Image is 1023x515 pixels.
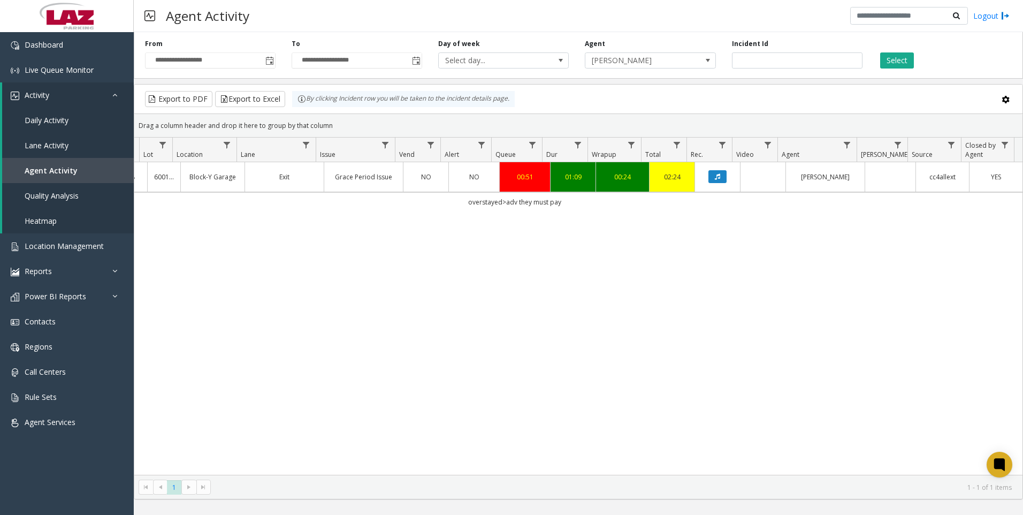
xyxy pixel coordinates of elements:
span: Rec. [691,150,703,159]
a: Lane Filter Menu [299,138,314,152]
a: Agent Filter Menu [840,138,854,152]
a: Daily Activity [2,108,134,133]
span: Queue [495,150,516,159]
label: Agent [585,39,605,49]
a: cc4allext [922,172,963,182]
button: Export to PDF [145,91,212,107]
span: Closed by Agent [965,141,996,159]
img: 'icon' [11,368,19,377]
button: Export to Excel [215,91,285,107]
img: 'icon' [11,268,19,276]
span: Contacts [25,316,56,327]
span: Vend [399,150,415,159]
span: Power BI Reports [25,291,86,301]
button: Select [880,52,914,69]
a: Video Filter Menu [761,138,775,152]
img: 'icon' [11,318,19,327]
a: Grace Period Issue [331,172,396,182]
img: 'icon' [11,41,19,50]
a: YES [976,172,1016,182]
a: Location Filter Menu [220,138,234,152]
img: 'icon' [11,92,19,100]
span: Call Centers [25,367,66,377]
span: Lane [241,150,255,159]
img: 'icon' [11,343,19,352]
span: Rule Sets [25,392,57,402]
a: Lane Activity [2,133,134,158]
span: Toggle popup [263,53,275,68]
span: Activity [25,90,49,100]
a: 00:24 [602,172,643,182]
a: Activity [2,82,134,108]
span: Source [912,150,933,159]
span: Live Queue Monitor [25,65,94,75]
a: NO [455,172,493,182]
span: Issue [320,150,335,159]
img: 'icon' [11,293,19,301]
a: Parker Filter Menu [891,138,905,152]
span: Dur [546,150,558,159]
a: Quality Analysis [2,183,134,208]
img: infoIcon.svg [297,95,306,103]
span: Agent [782,150,799,159]
span: Dashboard [25,40,63,50]
a: Lot Filter Menu [156,138,170,152]
a: Dur Filter Menu [571,138,585,152]
a: 600152 [154,172,174,182]
label: From [145,39,163,49]
a: Logout [973,10,1010,21]
img: 'icon' [11,66,19,75]
span: Daily Activity [25,115,68,125]
kendo-pager-info: 1 - 1 of 1 items [217,483,1012,492]
a: Exit [251,172,317,182]
a: Closed by Agent Filter Menu [998,138,1012,152]
a: Issue Filter Menu [378,138,393,152]
span: Location Management [25,241,104,251]
a: Rec. Filter Menu [715,138,730,152]
div: By clicking Incident row you will be taken to the incident details page. [292,91,515,107]
span: Lane Activity [25,140,68,150]
span: Video [736,150,754,159]
a: 02:24 [656,172,688,182]
span: Wrapup [592,150,616,159]
a: Source Filter Menu [944,138,959,152]
img: pageIcon [144,3,155,29]
span: NO [421,172,431,181]
span: Agent Services [25,417,75,427]
span: Select day... [439,53,543,68]
img: 'icon' [11,419,19,427]
span: Toggle popup [410,53,422,68]
span: Heatmap [25,216,57,226]
label: Day of week [438,39,480,49]
a: Wrapup Filter Menu [624,138,639,152]
div: Data table [134,138,1022,475]
a: Queue Filter Menu [525,138,540,152]
div: Drag a column header and drop it here to group by that column [134,116,1022,135]
a: Alert Filter Menu [475,138,489,152]
a: NO [410,172,442,182]
a: 01:09 [557,172,589,182]
img: 'icon' [11,243,19,251]
label: Incident Id [732,39,768,49]
span: Location [177,150,203,159]
span: Quality Analysis [25,191,79,201]
img: 'icon' [11,393,19,402]
span: [PERSON_NAME] [861,150,910,159]
span: Agent Activity [25,165,78,176]
span: Reports [25,266,52,276]
a: Agent Activity [2,158,134,183]
a: Heatmap [2,208,134,233]
label: To [292,39,300,49]
a: Total Filter Menu [670,138,684,152]
span: Total [645,150,661,159]
span: [PERSON_NAME] [585,53,689,68]
a: Block-Y Garage [187,172,238,182]
span: Page 1 [167,480,181,495]
a: 00:51 [506,172,544,182]
h3: Agent Activity [161,3,255,29]
a: [PERSON_NAME] [792,172,858,182]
